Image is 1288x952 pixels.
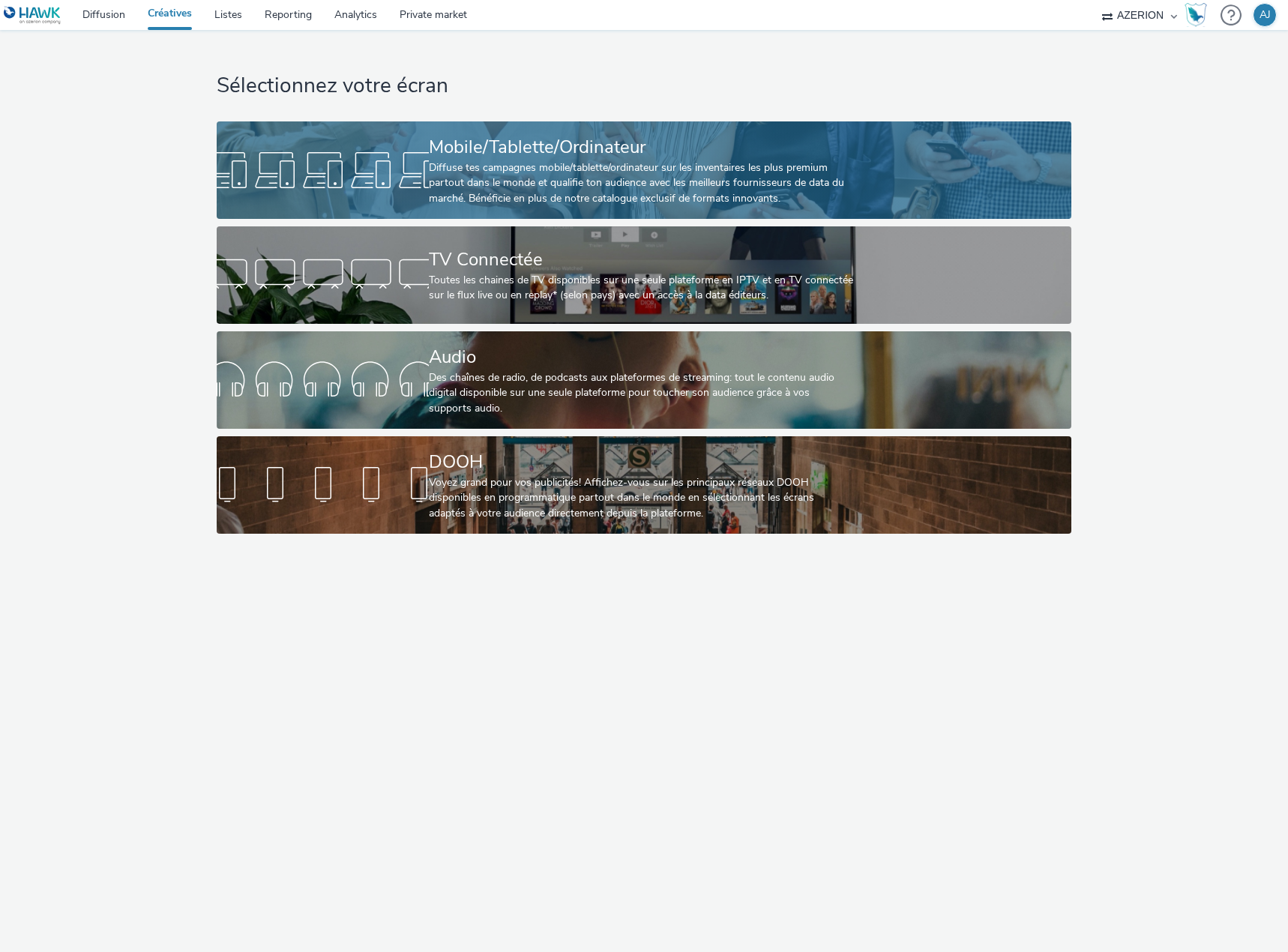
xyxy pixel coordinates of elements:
div: Des chaînes de radio, de podcasts aux plateformes de streaming: tout le contenu audio digital dis... [429,370,853,416]
div: AJ [1260,4,1271,26]
div: TV Connectée [429,247,853,273]
a: Hawk Academy [1185,3,1213,27]
h1: Sélectionnez votre écran [217,72,1072,100]
a: Mobile/Tablette/OrdinateurDiffuse tes campagnes mobile/tablette/ordinateur sur les inventaires le... [217,121,1072,219]
div: DOOH [429,449,853,475]
img: undefined Logo [4,6,61,25]
a: DOOHVoyez grand pour vos publicités! Affichez-vous sur les principaux réseaux DOOH disponibles en... [217,436,1072,534]
div: Mobile/Tablette/Ordinateur [429,134,853,160]
div: Diffuse tes campagnes mobile/tablette/ordinateur sur les inventaires les plus premium partout dan... [429,160,853,206]
a: AudioDes chaînes de radio, de podcasts aux plateformes de streaming: tout le contenu audio digita... [217,331,1072,429]
div: Audio [429,344,853,370]
div: Toutes les chaines de TV disponibles sur une seule plateforme en IPTV et en TV connectée sur le f... [429,273,853,304]
img: Hawk Academy [1185,3,1207,27]
a: TV ConnectéeToutes les chaines de TV disponibles sur une seule plateforme en IPTV et en TV connec... [217,226,1072,324]
div: Voyez grand pour vos publicités! Affichez-vous sur les principaux réseaux DOOH disponibles en pro... [429,475,853,521]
